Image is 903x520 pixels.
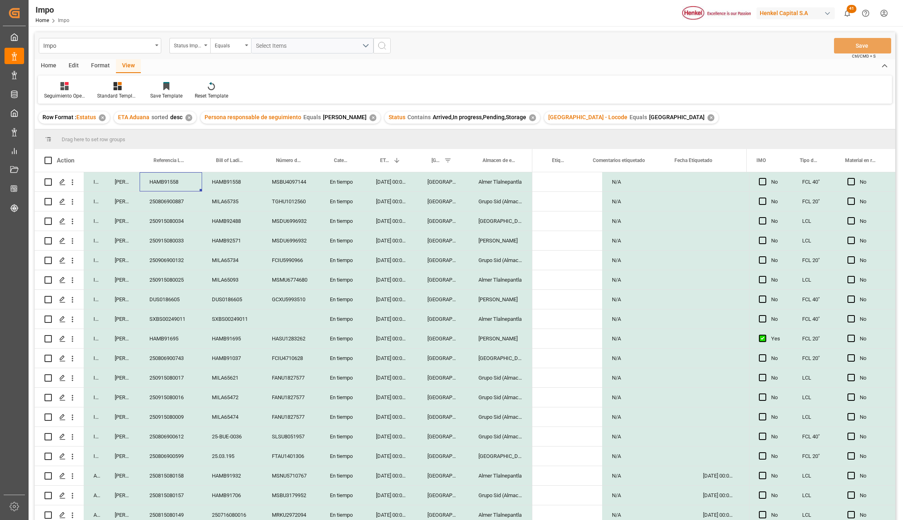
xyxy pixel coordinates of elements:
div: Press SPACE to select this row. [35,388,532,407]
div: 250915080033 [140,231,202,250]
div: HAMB91558 [202,172,262,191]
div: LCL [792,486,838,505]
div: [GEOGRAPHIC_DATA] [418,407,469,427]
div: [DATE] 00:00:00 [366,270,418,289]
span: Equals [303,114,321,120]
div: En tiempo [320,231,366,250]
div: En tiempo [320,251,366,270]
div: FCIU4710628 [262,349,320,368]
div: [GEOGRAPHIC_DATA] [418,192,469,211]
div: [GEOGRAPHIC_DATA] [418,290,469,309]
span: sorted [151,114,168,120]
span: Fecha Etiquetado [674,158,712,163]
div: [GEOGRAPHIC_DATA] [469,349,532,368]
div: Press SPACE to select this row. [35,486,532,505]
div: [PERSON_NAME] [105,192,140,211]
div: LCL [792,388,838,407]
div: 250915080025 [140,270,202,289]
div: Almer Tlalnepantla [469,270,532,289]
div: Press SPACE to select this row. [749,270,895,290]
div: Grupo Sid (Almacenaje y Distribucion AVIOR) [469,368,532,387]
div: Press SPACE to select this row. [35,270,532,290]
div: [PERSON_NAME] [105,231,140,250]
div: In progress [84,407,105,427]
div: [GEOGRAPHIC_DATA] [418,211,469,231]
div: Almer Tlalnepantla [469,309,532,329]
div: [PERSON_NAME] [105,309,140,329]
div: [GEOGRAPHIC_DATA] [469,211,532,231]
div: N/A [602,290,693,309]
div: [DATE] 00:00:00 [366,447,418,466]
div: LCL [792,407,838,427]
div: Impo [43,40,152,50]
div: FCL 40" [792,309,838,329]
div: [PERSON_NAME] [105,407,140,427]
div: N/A [602,349,693,368]
div: N/A [602,388,693,407]
div: N/A [602,309,693,329]
a: Home [36,18,49,23]
div: [PERSON_NAME] [469,290,532,309]
div: 250806900887 [140,192,202,211]
div: [DATE] 00:00:00 [366,388,418,407]
div: Press SPACE to select this row. [749,486,895,505]
div: [DATE] 00:00:00 [366,407,418,427]
div: Seguimiento Operativo [44,92,85,100]
div: 25-BUE-0036 [202,427,262,446]
div: Save Template [150,92,182,100]
div: En tiempo [320,329,366,348]
div: [PERSON_NAME] [105,290,140,309]
span: Material en resguardo Y/N [845,158,876,163]
button: Save [834,38,891,53]
div: 250915080034 [140,211,202,231]
div: In progress [84,309,105,329]
div: FCL 20" [792,447,838,466]
span: Arrived,In progress,Pending,Storage [433,114,526,120]
div: Home [35,59,62,73]
div: N/A [602,192,693,211]
div: Press SPACE to select this row. [35,290,532,309]
div: Standard Templates [97,92,138,100]
span: IMO [756,158,766,163]
span: Drag here to set row groups [62,136,125,142]
div: View [116,59,141,73]
span: desc [170,114,182,120]
div: TGHU1012560 [262,192,320,211]
span: Etiquetado? [552,158,566,163]
div: Grupo Sid (Almacenaje y Distribucion AVIOR) [469,486,532,505]
div: MSBU4097144 [262,172,320,191]
div: MSDU6996932 [262,211,320,231]
div: Grupo Sid (Almacenaje y Distribucion AVIOR) [469,192,532,211]
div: Press SPACE to select this row. [35,407,532,427]
div: Action [57,157,74,164]
span: Almacen de entrega [483,158,515,163]
span: ETA Aduana [380,158,390,163]
div: ✕ [529,114,536,121]
div: No [771,173,783,191]
span: [GEOGRAPHIC_DATA] [649,114,705,120]
div: [PERSON_NAME] [105,427,140,446]
div: MSBU3179952 [262,486,320,505]
div: N/A [602,270,693,289]
span: Select Items [256,42,291,49]
div: N/A [602,447,693,466]
div: [DATE] 00:00:00 [366,309,418,329]
div: Edit [62,59,85,73]
span: Contains [407,114,431,120]
div: In progress [84,270,105,289]
div: En tiempo [320,486,366,505]
div: Press SPACE to select this row. [749,407,895,427]
div: [PERSON_NAME] [469,231,532,250]
div: [GEOGRAPHIC_DATA] [469,447,532,466]
div: SXBS00249011 [202,309,262,329]
div: In progress [84,427,105,446]
div: ✕ [185,114,192,121]
div: [PERSON_NAME] [105,172,140,191]
div: 250806900612 [140,427,202,446]
div: In progress [84,172,105,191]
button: Help Center [856,4,875,22]
div: N/A [602,329,693,348]
div: In progress [84,192,105,211]
div: LCL [792,270,838,289]
div: En tiempo [320,388,366,407]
